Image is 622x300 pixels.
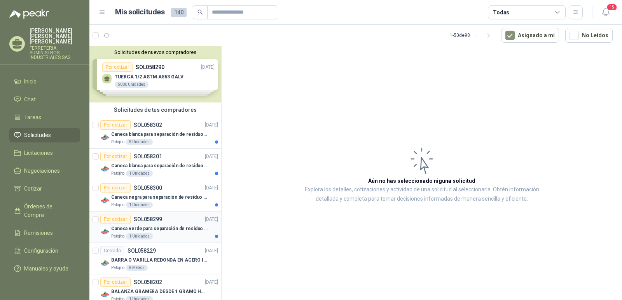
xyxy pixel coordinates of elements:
[111,288,208,295] p: BALANZA GRAMERA DESDE 1 GRAMO HASTA 5 GRAMOS
[205,184,218,192] p: [DATE]
[24,264,68,273] span: Manuales y ayuda
[197,9,203,15] span: search
[89,102,221,117] div: Solicitudes de tus compradores
[134,122,162,128] p: SOL058302
[24,166,60,175] span: Negociaciones
[126,233,153,239] div: 1 Unidades
[100,120,131,130] div: Por cotizar
[111,162,208,170] p: Caneca blanca para separación de residuos 10 LT
[100,246,124,255] div: Cerrado
[128,248,156,253] p: SOL058229
[126,139,153,145] div: 5 Unidades
[299,185,544,204] p: Explora los detalles, cotizaciones y actividad de una solicitud al seleccionarla. Obtén informaci...
[24,149,53,157] span: Licitaciones
[30,28,80,44] p: [PERSON_NAME] [PERSON_NAME] [PERSON_NAME]
[115,7,165,18] h1: Mis solicitudes
[24,113,41,121] span: Tareas
[100,215,131,224] div: Por cotizar
[100,277,131,287] div: Por cotizar
[493,8,509,17] div: Todas
[134,154,162,159] p: SOL058301
[126,202,153,208] div: 1 Unidades
[9,74,80,89] a: Inicio
[100,183,131,192] div: Por cotizar
[205,216,218,223] p: [DATE]
[368,177,475,185] h3: Aún no has seleccionado niguna solicitud
[126,265,148,271] div: 8 Metros
[205,153,218,160] p: [DATE]
[89,243,221,274] a: CerradoSOL058229[DATE] Company LogoBARRA O VARILLA REDONDA EN ACERO INOXIDABLE DE 2" O 50 MMPatoj...
[9,92,80,107] a: Chat
[89,212,221,243] a: Por cotizarSOL058299[DATE] Company LogoCaneca verde para separación de residuo 55 LTPatojito1 Uni...
[111,233,124,239] p: Patojito
[89,46,221,102] div: Solicitudes de nuevos compradoresPor cotizarSOL058290[DATE] TUERCA 1/2 ASTM A563 GALV5000 Unidade...
[9,146,80,160] a: Licitaciones
[111,225,208,232] p: Caneca verde para separación de residuo 55 LT
[24,184,42,193] span: Cotizar
[100,227,110,236] img: Company Logo
[205,279,218,286] p: [DATE]
[9,110,80,125] a: Tareas
[9,9,49,19] img: Logo peakr
[9,163,80,178] a: Negociaciones
[9,261,80,276] a: Manuales y ayuda
[606,3,617,11] span: 15
[24,246,58,255] span: Configuración
[89,180,221,212] a: Por cotizarSOL058300[DATE] Company LogoCaneca negra para separación de residuo 55 LTPatojito1 Uni...
[565,28,613,43] button: No Leídos
[24,229,53,237] span: Remisiones
[100,258,110,268] img: Company Logo
[126,170,153,177] div: 1 Unidades
[111,131,208,138] p: Caneca blanca para separación de residuos 121 LT
[89,117,221,149] a: Por cotizarSOL058302[DATE] Company LogoCaneca blanca para separación de residuos 121 LTPatojito5 ...
[100,164,110,173] img: Company Logo
[24,202,73,219] span: Órdenes de Compra
[9,181,80,196] a: Cotizar
[100,133,110,142] img: Company Logo
[9,199,80,222] a: Órdenes de Compra
[450,29,495,42] div: 1 - 50 de 98
[111,265,124,271] p: Patojito
[100,152,131,161] div: Por cotizar
[599,5,613,19] button: 15
[24,131,51,139] span: Solicitudes
[111,194,208,201] p: Caneca negra para separación de residuo 55 LT
[205,121,218,129] p: [DATE]
[9,225,80,240] a: Remisiones
[205,247,218,255] p: [DATE]
[134,279,162,285] p: SOL058202
[171,8,187,17] span: 140
[30,46,80,60] p: FERRETERIA SUMINISTROS INDUSTRIALES SAS
[111,170,124,177] p: Patojito
[111,257,208,264] p: BARRA O VARILLA REDONDA EN ACERO INOXIDABLE DE 2" O 50 MM
[89,149,221,180] a: Por cotizarSOL058301[DATE] Company LogoCaneca blanca para separación de residuos 10 LTPatojito1 U...
[93,49,218,55] button: Solicitudes de nuevos compradores
[501,28,559,43] button: Asignado a mi
[24,77,37,86] span: Inicio
[100,290,110,299] img: Company Logo
[9,128,80,142] a: Solicitudes
[134,185,162,191] p: SOL058300
[24,95,36,104] span: Chat
[111,139,124,145] p: Patojito
[111,202,124,208] p: Patojito
[134,217,162,222] p: SOL058299
[9,243,80,258] a: Configuración
[100,196,110,205] img: Company Logo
